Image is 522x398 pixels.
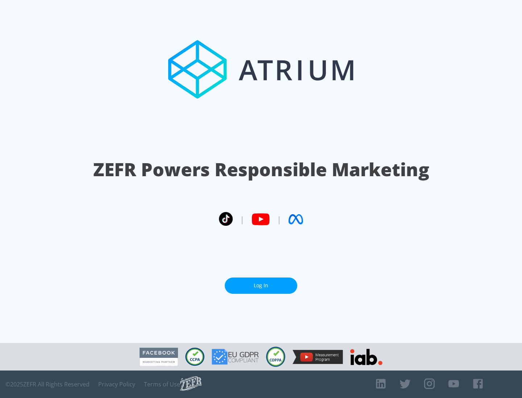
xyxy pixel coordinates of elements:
img: YouTube Measurement Program [293,350,343,364]
h1: ZEFR Powers Responsible Marketing [93,157,429,182]
span: | [240,214,244,225]
span: | [277,214,281,225]
a: Privacy Policy [98,381,135,388]
img: GDPR Compliant [212,349,259,365]
a: Terms of Use [144,381,180,388]
img: Facebook Marketing Partner [140,348,178,366]
img: CCPA Compliant [185,348,204,366]
img: IAB [350,349,382,365]
a: Log In [225,278,297,294]
span: © 2025 ZEFR All Rights Reserved [5,381,90,388]
img: COPPA Compliant [266,347,285,367]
